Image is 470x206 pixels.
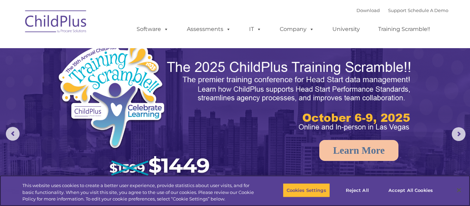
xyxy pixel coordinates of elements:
button: Accept All Cookies [385,183,437,197]
a: Company [273,22,321,36]
div: This website uses cookies to create a better user experience, provide statistics about user visit... [22,182,258,203]
button: Close [451,183,467,198]
a: University [325,22,367,36]
a: IT [242,22,268,36]
button: Cookies Settings [283,183,330,197]
img: ChildPlus by Procare Solutions [22,6,90,40]
span: Phone number [96,74,125,79]
a: Download [356,8,380,13]
a: Support [388,8,406,13]
a: Schedule A Demo [408,8,448,13]
a: Training Scramble!! [371,22,437,36]
span: Last name [96,45,117,51]
button: Reject All [336,183,379,197]
a: Assessments [180,22,238,36]
a: Learn More [319,140,398,161]
font: | [356,8,448,13]
a: Software [130,22,175,36]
